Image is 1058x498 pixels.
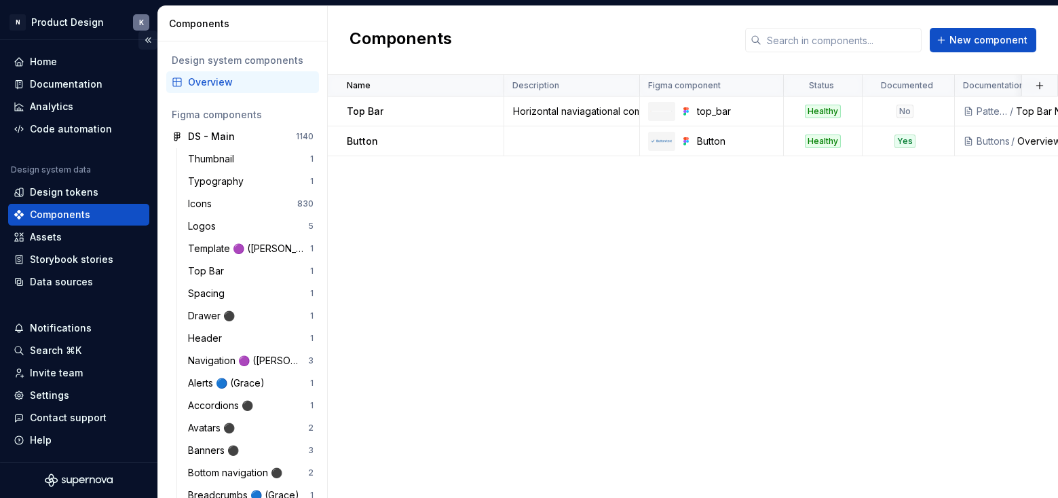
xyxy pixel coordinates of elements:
button: NProduct DesignK [3,7,155,37]
a: Overview [166,71,319,93]
img: top_bar [649,111,674,112]
a: Icons830 [183,193,319,215]
a: Avatars ⚫️2 [183,417,319,439]
div: Overview [188,75,314,89]
div: 2 [308,467,314,478]
div: Logos [188,219,221,233]
div: 1140 [296,131,314,142]
a: Typography1 [183,171,319,192]
div: Yes [894,135,915,148]
div: Invite team [30,366,83,380]
a: Drawer ⚫️1 [183,305,319,327]
button: Contact support [8,407,149,429]
div: Accordions ⚫️ [188,399,259,412]
span: New component [949,33,1027,47]
div: Navigation 🟣 ([PERSON_NAME]) [188,354,308,368]
div: Healthy [805,105,841,118]
div: 3 [308,445,314,456]
p: Figma component [648,80,721,91]
div: Code automation [30,122,112,136]
div: N [10,14,26,31]
div: DS - Main [188,130,235,143]
a: Logos5 [183,215,319,237]
div: Design system data [11,164,91,175]
div: 830 [297,198,314,209]
div: Notifications [30,321,92,335]
div: Banners ⚫️ [188,444,244,457]
div: 1 [310,378,314,389]
div: Buttons [977,135,1010,148]
p: Status [809,80,834,91]
div: Contact support [30,411,107,425]
div: Data sources [30,275,93,289]
a: Invite team [8,362,149,384]
button: Collapse sidebar [138,31,157,50]
div: Bottom navigation ⚫️ [188,466,288,480]
div: Top Bar [188,264,229,278]
div: Spacing [188,287,230,300]
div: 1 [310,310,314,321]
a: Template 🟣 ([PERSON_NAME])1 [183,238,319,260]
div: 1 [310,154,314,164]
p: Top Bar [347,105,383,118]
div: Template 🟣 ([PERSON_NAME]) [188,242,310,255]
a: Bottom navigation ⚫️2 [183,462,319,484]
p: Name [347,80,371,91]
div: 1 [310,176,314,187]
div: 1 [310,400,314,411]
div: Horizontal naviagational component at the top application or webpage. [505,105,639,118]
h2: Components [349,28,452,52]
a: Banners ⚫️3 [183,440,319,461]
button: New component [930,28,1036,52]
a: Accordions ⚫️1 [183,395,319,416]
div: Analytics [30,100,73,113]
svg: Supernova Logo [45,474,113,487]
a: Settings [8,385,149,406]
div: Button [697,135,775,148]
div: Home [30,55,57,69]
p: Documented [881,80,933,91]
a: Spacing1 [183,283,319,304]
a: DS - Main1140 [166,126,319,147]
div: 5 [308,221,314,232]
div: Figma components [172,108,314,122]
div: Drawer ⚫️ [188,309,240,323]
div: 2 [308,423,314,433]
p: Description [512,80,559,91]
div: Storybook stories [30,253,113,266]
div: K [139,17,144,28]
div: 1 [310,243,314,254]
a: Assets [8,226,149,248]
a: Analytics [8,96,149,118]
div: Documentation [30,77,102,91]
div: 1 [310,266,314,277]
a: Top Bar1 [183,260,319,282]
div: Avatars ⚫️ [188,421,240,435]
a: Data sources [8,271,149,293]
div: 3 [308,355,314,366]
div: Components [169,17,322,31]
button: Notifications [8,317,149,339]
div: Patterns [977,105,1008,118]
div: top_bar [697,105,775,118]
div: Search ⌘K [30,344,81,357]
a: Documentation [8,73,149,95]
button: Search ⌘K [8,340,149,361]
div: Settings [30,389,69,402]
p: Documentation link [963,80,1040,91]
img: Button [649,137,674,145]
div: / [1008,105,1016,118]
div: 1 [310,333,314,344]
div: Thumbnail [188,152,240,166]
div: Product Design [31,16,104,29]
div: 1 [310,288,314,299]
div: / [1010,135,1017,148]
a: Components [8,204,149,226]
div: Components [30,208,90,221]
div: Design system components [172,54,314,67]
div: Design tokens [30,185,98,199]
div: Alerts 🔵 (Grace) [188,376,270,390]
div: Typography [188,175,249,188]
a: Design tokens [8,181,149,203]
